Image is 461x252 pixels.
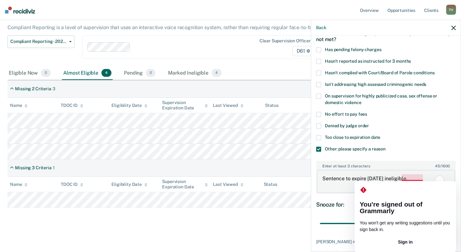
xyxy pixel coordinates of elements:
[167,66,223,80] div: Marked Ineligible
[317,170,455,193] textarea: To enrich screen reader interactions, please activate Accessibility in Grammarly extension settings
[213,182,243,187] div: Last Viewed
[316,25,326,30] button: Back
[213,103,243,108] div: Last Viewed
[146,69,156,77] span: 0
[62,66,113,80] div: Almost Eligible
[316,25,456,47] div: Which of the following requirements has [PERSON_NAME] not met?
[325,123,369,128] span: Denied by judge order
[265,103,279,108] div: Status
[61,182,83,187] div: TDOC ID
[264,182,277,187] div: Status
[111,182,147,187] div: Eligibility Date
[41,69,51,77] span: 0
[111,103,147,108] div: Eligibility Date
[317,161,455,168] label: Enter at least 3 characters
[325,93,437,105] span: On supervision for highly publicized case, sex offense or domestic violence
[446,5,456,15] div: T H
[316,239,456,244] div: [PERSON_NAME] may be surfaced again on or after [DATE].
[15,86,51,92] div: Missing 2 Criteria
[435,164,449,168] span: / 1600
[325,47,381,52] span: Has pending felony charges
[162,100,208,111] div: Supervision Expiration Date
[8,66,52,80] div: Eligible Now
[325,82,426,87] span: Isn't addressing high assessed criminogenic needs
[53,165,55,171] div: 1
[325,135,380,140] span: Too close to expiration date
[123,66,157,80] div: Pending
[325,112,367,117] span: No effort to pay fees
[212,69,222,77] span: 4
[10,103,28,108] div: Name
[8,24,340,30] p: Compliant Reporting is a level of supervision that uses an interactive voice recognition system, ...
[292,46,314,56] span: D61
[162,179,208,190] div: Supervision Expiration Date
[316,201,456,208] div: Snooze for:
[5,7,35,13] img: Recidiviz
[435,164,440,168] span: 45
[10,182,28,187] div: Name
[325,70,435,75] span: Hasn't complied with Court/Board of Parole conditions
[259,38,313,44] div: Clear supervision officers
[61,103,83,108] div: TDOC ID
[325,59,411,64] span: Hasn't reported as instructed for 3 months
[15,165,51,171] div: Missing 3 Criteria
[10,39,67,44] span: Compliant Reporting - 2025 Policy
[325,146,386,151] span: Other: please specify a reason
[53,86,55,92] div: 3
[101,69,111,77] span: 4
